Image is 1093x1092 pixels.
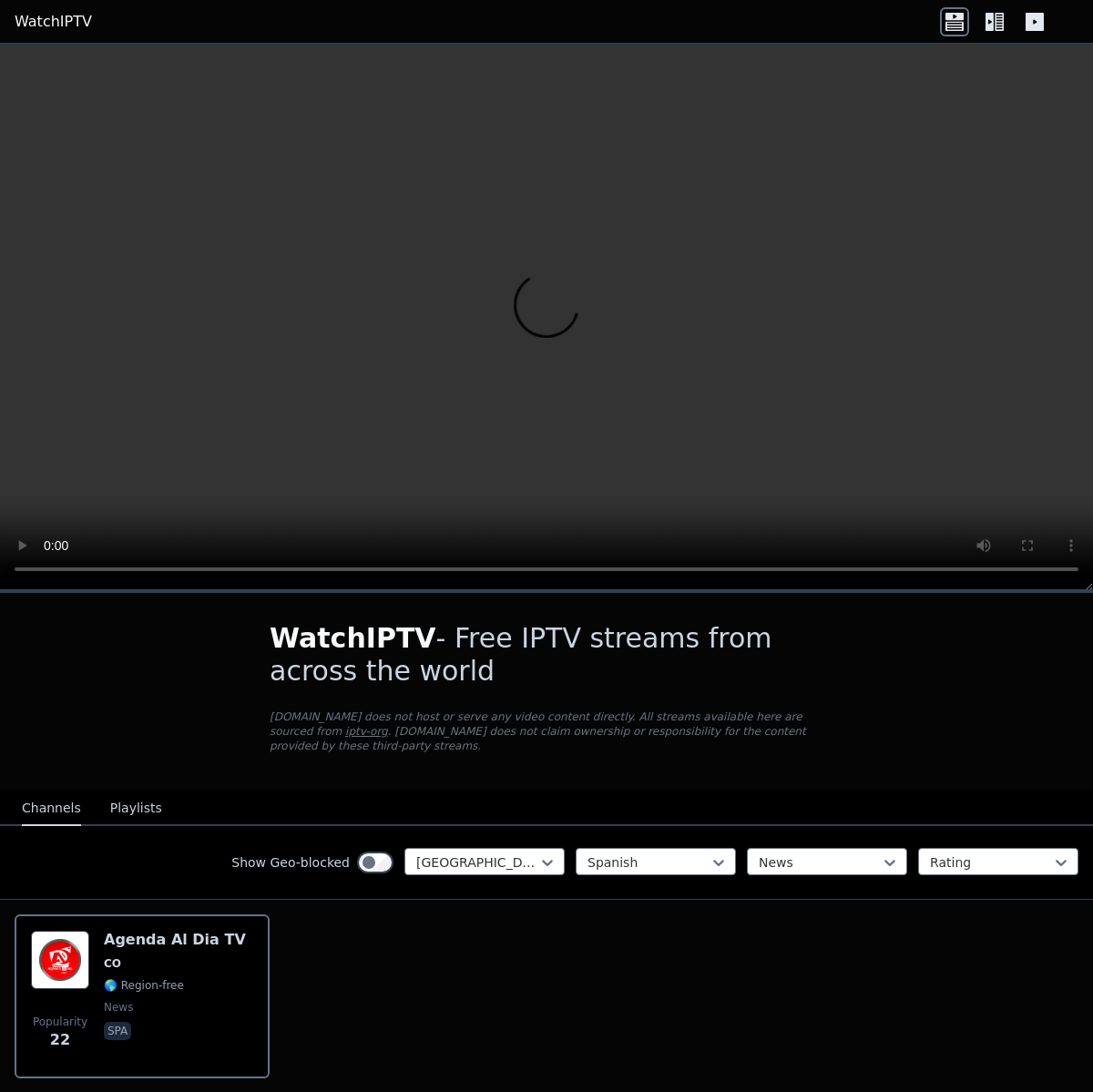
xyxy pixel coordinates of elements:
h6: Agenda Al Dia TV [104,931,246,949]
button: Playlists [110,791,162,826]
label: Show Geo-blocked [231,853,350,872]
span: 🌎 Region-free [104,978,184,993]
a: iptv-org [345,725,388,738]
span: CO [104,956,121,971]
span: Popularity [33,1015,87,1029]
img: Agenda Al Dia TV [31,931,89,989]
a: WatchIPTV [15,11,92,33]
h1: - Free IPTV streams from across the world [270,622,823,688]
p: spa [104,1022,131,1040]
span: WatchIPTV [270,622,436,654]
span: 22 [50,1029,70,1051]
span: news [104,1000,133,1015]
p: [DOMAIN_NAME] does not host or serve any video content directly. All streams available here are s... [270,709,823,753]
button: Channels [22,791,81,826]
